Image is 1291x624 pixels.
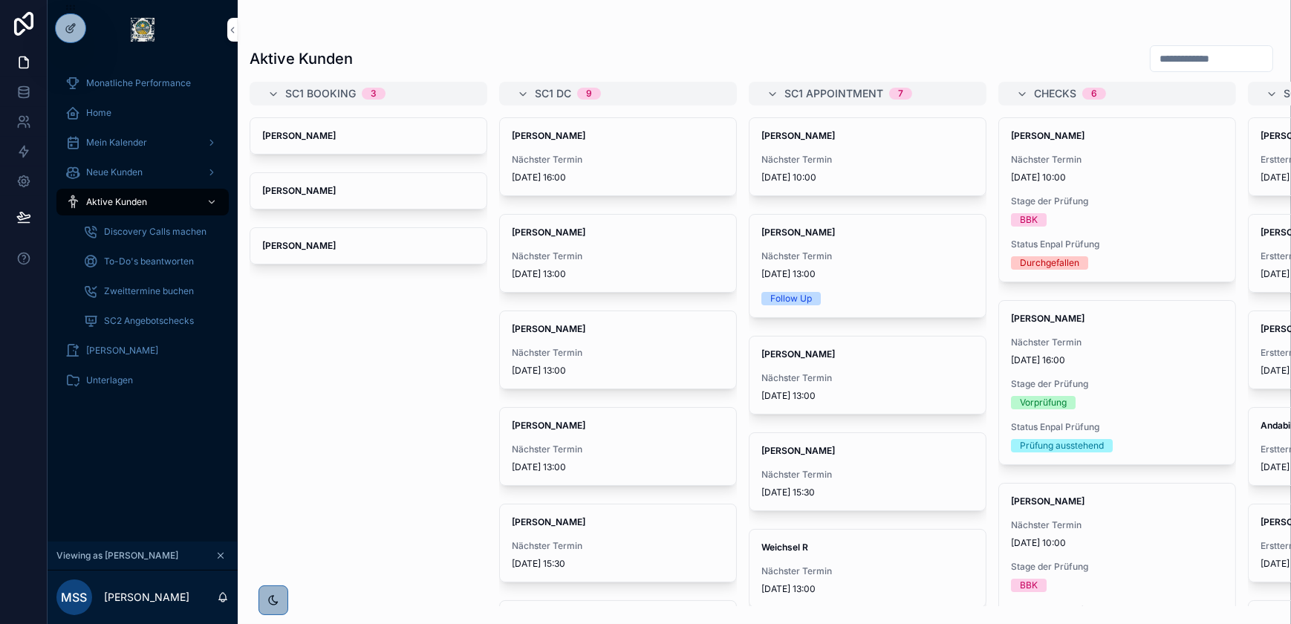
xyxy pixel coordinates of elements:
[56,70,229,97] a: Monatliche Performance
[512,154,724,166] span: Nächster Termin
[512,130,585,141] strong: [PERSON_NAME]
[761,172,974,183] span: [DATE] 10:00
[535,86,571,101] span: SC1 DC
[512,365,724,377] span: [DATE] 13:00
[56,100,229,126] a: Home
[86,137,147,149] span: Mein Kalender
[1020,256,1079,270] div: Durchgefallen
[512,250,724,262] span: Nächster Termin
[749,336,986,415] a: [PERSON_NAME]Nächster Termin[DATE] 13:00
[761,268,974,280] span: [DATE] 13:00
[104,590,189,605] p: [PERSON_NAME]
[512,172,724,183] span: [DATE] 16:00
[512,443,724,455] span: Nächster Termin
[1091,88,1097,100] div: 6
[250,117,487,155] a: [PERSON_NAME]
[74,308,229,334] a: SC2 Angebotschecks
[56,367,229,394] a: Unterlagen
[131,18,155,42] img: App logo
[499,117,737,196] a: [PERSON_NAME]Nächster Termin[DATE] 16:00
[74,248,229,275] a: To-Do's beantworten
[761,154,974,166] span: Nächster Termin
[586,88,592,100] div: 9
[285,86,356,101] span: SC1 Booking
[86,345,158,357] span: [PERSON_NAME]
[761,487,974,498] span: [DATE] 15:30
[761,348,835,360] strong: [PERSON_NAME]
[1011,378,1223,390] span: Stage der Prüfung
[1011,337,1223,348] span: Nächster Termin
[761,445,835,456] strong: [PERSON_NAME]
[998,117,1236,282] a: [PERSON_NAME]Nächster Termin[DATE] 10:00Stage der PrüfungBBKStatus Enpal PrüfungDurchgefallen
[512,420,585,431] strong: [PERSON_NAME]
[1011,313,1084,324] strong: [PERSON_NAME]
[48,59,238,413] div: scrollable content
[1011,495,1084,507] strong: [PERSON_NAME]
[512,461,724,473] span: [DATE] 13:00
[104,315,194,327] span: SC2 Angebotschecks
[512,347,724,359] span: Nächster Termin
[86,77,191,89] span: Monatliche Performance
[512,323,585,334] strong: [PERSON_NAME]
[250,172,487,209] a: [PERSON_NAME]
[761,390,974,402] span: [DATE] 13:00
[86,374,133,386] span: Unterlagen
[86,107,111,119] span: Home
[512,268,724,280] span: [DATE] 13:00
[1011,195,1223,207] span: Stage der Prüfung
[56,129,229,156] a: Mein Kalender
[512,227,585,238] strong: [PERSON_NAME]
[1011,154,1223,166] span: Nächster Termin
[104,285,194,297] span: Zweittermine buchen
[1011,172,1223,183] span: [DATE] 10:00
[761,130,835,141] strong: [PERSON_NAME]
[499,311,737,389] a: [PERSON_NAME]Nächster Termin[DATE] 13:00
[1011,604,1223,616] span: Status Enpal Prüfung
[898,88,903,100] div: 7
[62,588,88,606] span: MSS
[1011,519,1223,531] span: Nächster Termin
[1020,579,1038,592] div: BBK
[1011,537,1223,549] span: [DATE] 10:00
[761,583,974,595] span: [DATE] 13:00
[761,250,974,262] span: Nächster Termin
[761,565,974,577] span: Nächster Termin
[56,337,229,364] a: [PERSON_NAME]
[761,469,974,481] span: Nächster Termin
[86,166,143,178] span: Neue Kunden
[512,540,724,552] span: Nächster Termin
[86,196,147,208] span: Aktive Kunden
[749,432,986,511] a: [PERSON_NAME]Nächster Termin[DATE] 15:30
[1011,421,1223,433] span: Status Enpal Prüfung
[761,372,974,384] span: Nächster Termin
[1020,396,1067,409] div: Vorprüfung
[512,516,585,527] strong: [PERSON_NAME]
[1011,238,1223,250] span: Status Enpal Prüfung
[499,214,737,293] a: [PERSON_NAME]Nächster Termin[DATE] 13:00
[262,240,336,251] strong: [PERSON_NAME]
[104,226,207,238] span: Discovery Calls machen
[104,256,194,267] span: To-Do's beantworten
[1011,561,1223,573] span: Stage der Prüfung
[1011,354,1223,366] span: [DATE] 16:00
[1034,86,1076,101] span: Checks
[499,504,737,582] a: [PERSON_NAME]Nächster Termin[DATE] 15:30
[784,86,883,101] span: SC1 Appointment
[1011,130,1084,141] strong: [PERSON_NAME]
[749,117,986,196] a: [PERSON_NAME]Nächster Termin[DATE] 10:00
[749,214,986,318] a: [PERSON_NAME]Nächster Termin[DATE] 13:00Follow Up
[371,88,377,100] div: 3
[74,278,229,305] a: Zweittermine buchen
[250,48,353,69] h1: Aktive Kunden
[749,529,986,608] a: Weichsel RNächster Termin[DATE] 13:00
[499,407,737,486] a: [PERSON_NAME]Nächster Termin[DATE] 13:00
[761,542,808,553] strong: Weichsel R
[1020,439,1104,452] div: Prüfung ausstehend
[1020,213,1038,227] div: BBK
[262,130,336,141] strong: [PERSON_NAME]
[56,550,178,562] span: Viewing as [PERSON_NAME]
[998,300,1236,465] a: [PERSON_NAME]Nächster Termin[DATE] 16:00Stage der PrüfungVorprüfungStatus Enpal PrüfungPrüfung au...
[74,218,229,245] a: Discovery Calls machen
[761,227,835,238] strong: [PERSON_NAME]
[262,185,336,196] strong: [PERSON_NAME]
